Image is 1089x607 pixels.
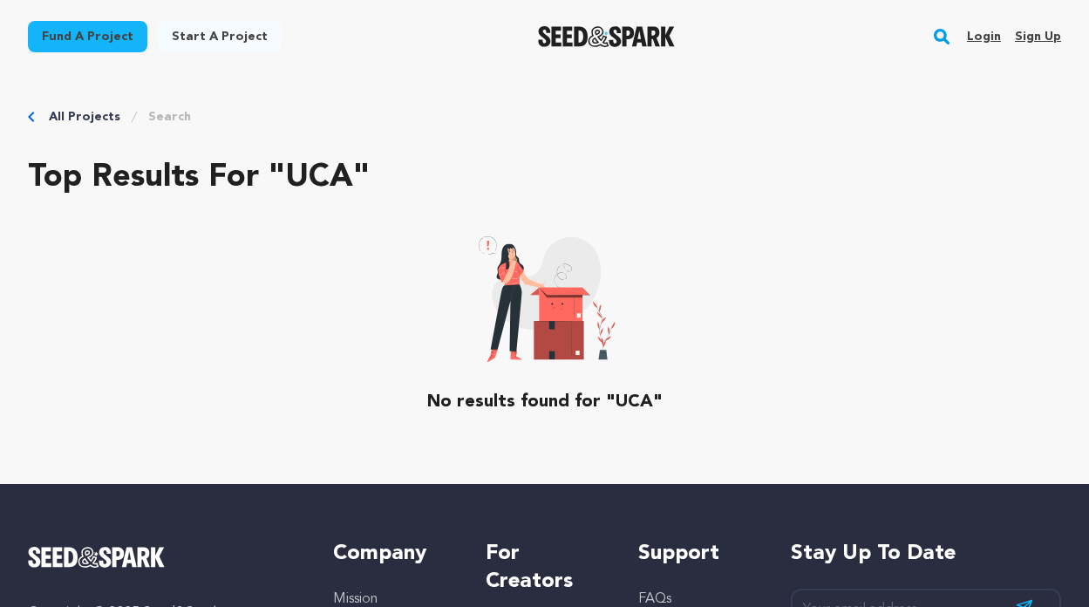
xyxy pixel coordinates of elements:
[28,160,1061,195] h2: Top results for "UCA"
[638,540,756,568] h5: Support
[28,547,298,568] a: Seed&Spark Homepage
[49,108,120,126] a: All Projects
[333,592,378,606] a: Mission
[1015,23,1061,51] a: Sign up
[967,23,1001,51] a: Login
[538,26,675,47] a: Seed&Spark Homepage
[486,540,603,596] h5: For Creators
[638,592,671,606] a: FAQs
[538,26,675,47] img: Seed&Spark Logo Dark Mode
[474,230,616,362] img: No result icon
[791,540,1061,568] h5: Stay up to date
[28,21,147,52] a: Fund a project
[158,21,282,52] a: Start a project
[427,390,663,414] p: No results found for "UCA"
[148,108,191,126] a: Search
[28,547,165,568] img: Seed&Spark Logo
[28,108,1061,126] div: Breadcrumb
[333,540,451,568] h5: Company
